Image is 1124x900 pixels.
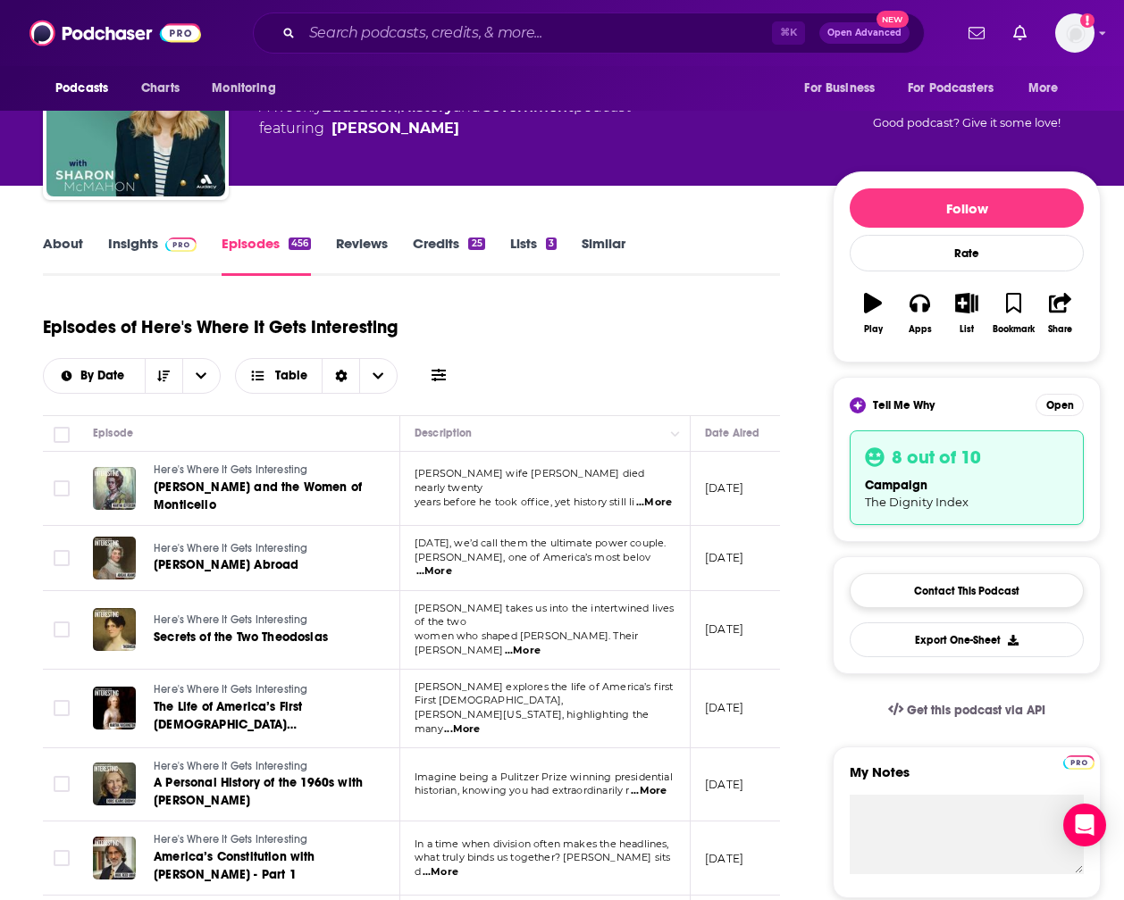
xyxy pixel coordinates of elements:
[29,16,201,50] img: Podchaser - Follow, Share and Rate Podcasts
[1037,281,1084,346] button: Share
[55,76,108,101] span: Podcasts
[154,462,368,479] a: Here's Where It Gets Interesting
[130,71,190,105] a: Charts
[907,703,1045,718] span: Get this podcast via API
[792,71,897,105] button: open menu
[415,537,666,549] span: [DATE], we’d call them the ultimate power couple.
[1063,804,1106,846] div: Open Intercom Messenger
[43,235,83,276] a: About
[154,542,307,554] span: Here's Where It Gets Interesting
[705,621,743,637] p: [DATE]
[850,235,1084,271] div: Rate
[1063,753,1095,770] a: Pro website
[705,550,743,565] p: [DATE]
[908,76,994,101] span: For Podcasters
[850,188,1084,228] button: Follow
[235,358,398,394] button: Choose View
[415,771,673,783] span: Imagine being a Pulitzer Prize winning presidential
[877,11,909,28] span: New
[993,324,1035,335] div: Bookmark
[850,763,1084,795] label: My Notes
[154,613,307,626] span: Here's Where It Gets Interesting
[54,480,70,496] span: Toggle select row
[944,281,990,346] button: List
[1048,324,1072,335] div: Share
[415,837,669,850] span: In a time when division often makes the headlines,
[827,29,902,37] span: Open Advanced
[850,281,896,346] button: Play
[154,774,368,810] a: A Personal History of the 1960s with [PERSON_NAME]
[850,622,1084,657] button: Export One-Sheet
[819,22,910,44] button: Open AdvancedNew
[93,422,133,444] div: Episode
[705,700,743,715] p: [DATE]
[865,478,927,493] span: campaign
[43,358,221,394] h2: Choose List sort
[961,18,992,48] a: Show notifications dropdown
[415,629,638,656] span: women who shaped [PERSON_NAME]. Their [PERSON_NAME]
[54,776,70,792] span: Toggle select row
[154,775,363,808] span: A Personal History of the 1960s with [PERSON_NAME]
[874,688,1060,732] a: Get this podcast via API
[253,12,925,54] div: Search podcasts, credits, & more...
[1080,13,1095,28] svg: Add a profile image
[54,550,70,566] span: Toggle select row
[154,629,328,645] span: Secrets of the Two Theodosias
[582,235,625,276] a: Similar
[423,865,458,879] span: ...More
[415,496,634,508] span: years before he took office, yet history still li
[212,76,275,101] span: Monitoring
[864,324,883,335] div: Play
[468,237,484,250] div: 25
[302,19,772,47] input: Search podcasts, credits, & more...
[154,848,368,884] a: America’s Constitution with [PERSON_NAME] - Part 1
[54,700,70,716] span: Toggle select row
[154,759,368,775] a: Here's Where It Gets Interesting
[154,479,368,514] a: [PERSON_NAME] and the Women of Monticello
[546,237,557,250] div: 3
[44,370,145,382] button: open menu
[1063,755,1095,770] img: Podchaser Pro
[222,235,311,276] a: Episodes456
[275,370,307,382] span: Table
[141,76,180,101] span: Charts
[1055,13,1095,53] img: User Profile
[154,699,311,750] span: The Life of America’s First [DEMOGRAPHIC_DATA] [PERSON_NAME][US_STATE]
[873,116,1061,129] span: Good podcast? Give it some love!
[804,76,875,101] span: For Business
[873,398,935,412] span: Tell Me Why
[1006,18,1034,48] a: Show notifications dropdown
[43,71,131,105] button: open menu
[896,281,943,346] button: Apps
[1016,71,1081,105] button: open menu
[154,463,307,476] span: Here's Where It Gets Interesting
[415,422,472,444] div: Description
[154,833,307,846] span: Here's Where It Gets Interesting
[896,71,1019,105] button: open menu
[154,479,362,512] span: [PERSON_NAME] and the Women of Monticello
[865,495,969,509] span: The Dignity Index
[415,467,644,494] span: [PERSON_NAME] wife [PERSON_NAME] died nearly twenty
[259,96,631,139] div: A weekly podcast
[154,541,366,557] a: Here's Where It Gets Interesting
[145,359,182,393] button: Sort Direction
[154,683,307,696] span: Here's Where It Gets Interesting
[1036,394,1084,416] button: Open
[415,680,674,707] span: [PERSON_NAME] explores the life of America’s first First [DEMOGRAPHIC_DATA],
[322,359,359,393] div: Sort Direction
[182,359,220,393] button: open menu
[631,784,667,798] span: ...More
[852,400,863,411] img: tell me why sparkle
[1028,76,1059,101] span: More
[415,708,649,735] span: [PERSON_NAME][US_STATE], highlighting the many
[510,235,557,276] a: Lists3
[154,557,298,572] span: [PERSON_NAME] Abroad
[415,551,650,563] span: [PERSON_NAME], one of America’s most belov
[416,564,452,579] span: ...More
[43,316,398,338] h1: Episodes of Here's Where It Gets Interesting
[413,235,484,276] a: Credits25
[665,423,686,445] button: Column Actions
[154,849,315,882] span: America’s Constitution with [PERSON_NAME] - Part 1
[909,324,932,335] div: Apps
